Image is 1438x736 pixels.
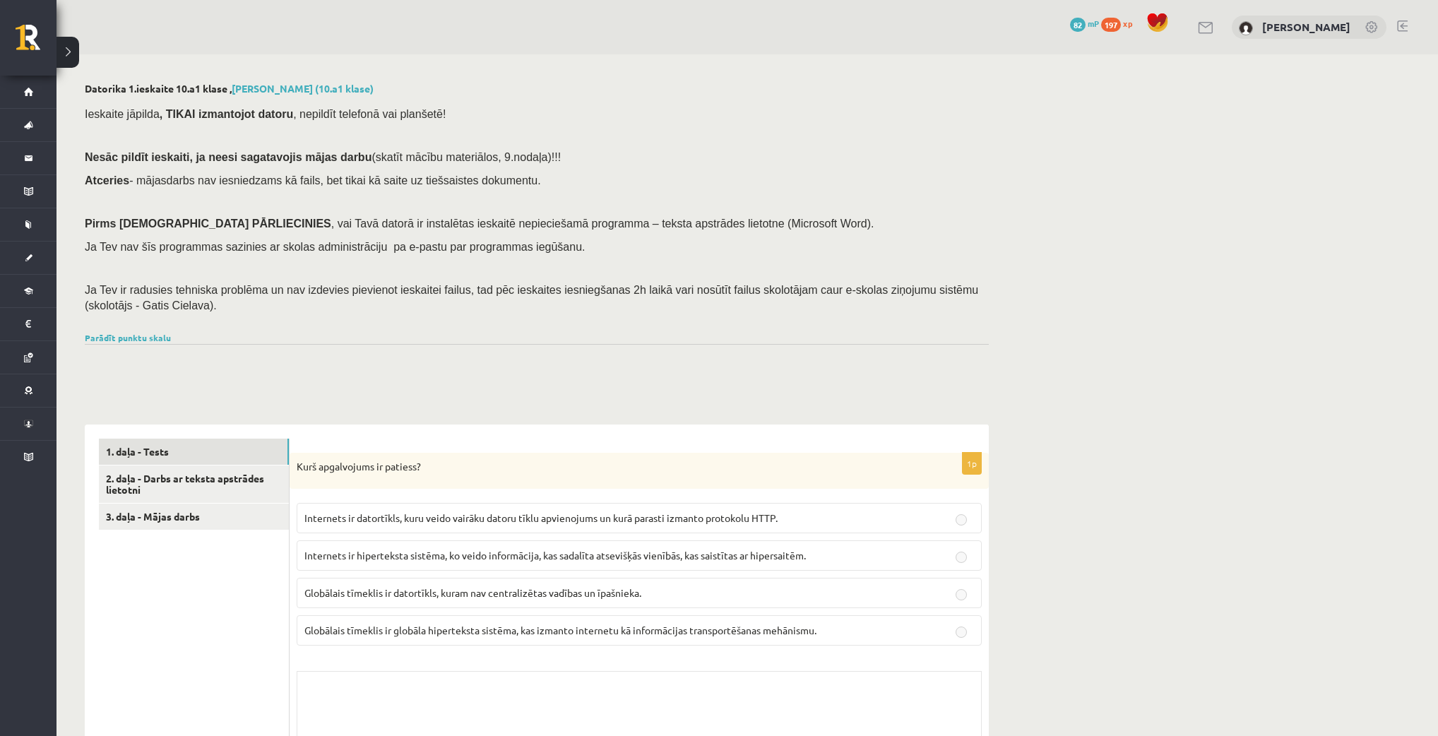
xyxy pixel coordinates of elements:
[304,549,806,562] span: Internets ir hiperteksta sistēma, ko veido informācija, kas sadalīta atsevišķās vienībās, kas sai...
[85,108,446,120] span: Ieskaite jāpilda , nepildīt telefonā vai planšetē!
[85,332,171,343] a: Parādīt punktu skalu
[1101,18,1121,32] span: 197
[956,589,967,600] input: Globālais tīmeklis ir datortīkls, kuram nav centralizētas vadības un īpašnieka.
[1239,21,1253,35] img: Pāvels Grišāns
[304,511,778,524] span: Internets ir datortīkls, kuru veido vairāku datoru tīklu apvienojums un kurā parasti izmanto prot...
[85,174,541,186] span: - mājasdarbs nav iesniedzams kā fails, bet tikai kā saite uz tiešsaistes dokumentu.
[85,241,585,253] span: Ja Tev nav šīs programmas sazinies ar skolas administrāciju pa e-pastu par programmas iegūšanu.
[304,586,641,599] span: Globālais tīmeklis ir datortīkls, kuram nav centralizētas vadības un īpašnieka.
[372,151,561,163] span: (skatīt mācību materiālos, 9.nodaļa)!!!
[85,151,372,163] span: Nesāc pildīt ieskaiti, ja neesi sagatavojis mājas darbu
[160,108,293,120] b: , TIKAI izmantojot datoru
[304,624,816,636] span: Globālais tīmeklis ir globāla hiperteksta sistēma, kas izmanto internetu kā informācijas transpor...
[956,627,967,638] input: Globālais tīmeklis ir globāla hiperteksta sistēma, kas izmanto internetu kā informācijas transpor...
[1123,18,1132,29] span: xp
[956,552,967,563] input: Internets ir hiperteksta sistēma, ko veido informācija, kas sadalīta atsevišķās vienībās, kas sai...
[956,514,967,526] input: Internets ir datortīkls, kuru veido vairāku datoru tīklu apvienojums un kurā parasti izmanto prot...
[99,504,289,530] a: 3. daļa - Mājas darbs
[85,174,129,186] b: Atceries
[85,218,331,230] span: Pirms [DEMOGRAPHIC_DATA] PĀRLIECINIES
[232,82,374,95] a: [PERSON_NAME] (10.a1 klase)
[331,218,874,230] span: , vai Tavā datorā ir instalētas ieskaitē nepieciešamā programma – teksta apstrādes lietotne (Micr...
[85,284,978,311] span: Ja Tev ir radusies tehniska problēma un nav izdevies pievienot ieskaitei failus, tad pēc ieskaite...
[99,465,289,504] a: 2. daļa - Darbs ar teksta apstrādes lietotni
[85,83,989,95] h2: Datorika 1.ieskaite 10.a1 klase ,
[1070,18,1086,32] span: 82
[962,452,982,475] p: 1p
[1070,18,1099,29] a: 82 mP
[1088,18,1099,29] span: mP
[99,439,289,465] a: 1. daļa - Tests
[16,25,57,60] a: Rīgas 1. Tālmācības vidusskola
[1101,18,1139,29] a: 197 xp
[297,460,911,474] p: Kurš apgalvojums ir patiess?
[1262,20,1350,34] a: [PERSON_NAME]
